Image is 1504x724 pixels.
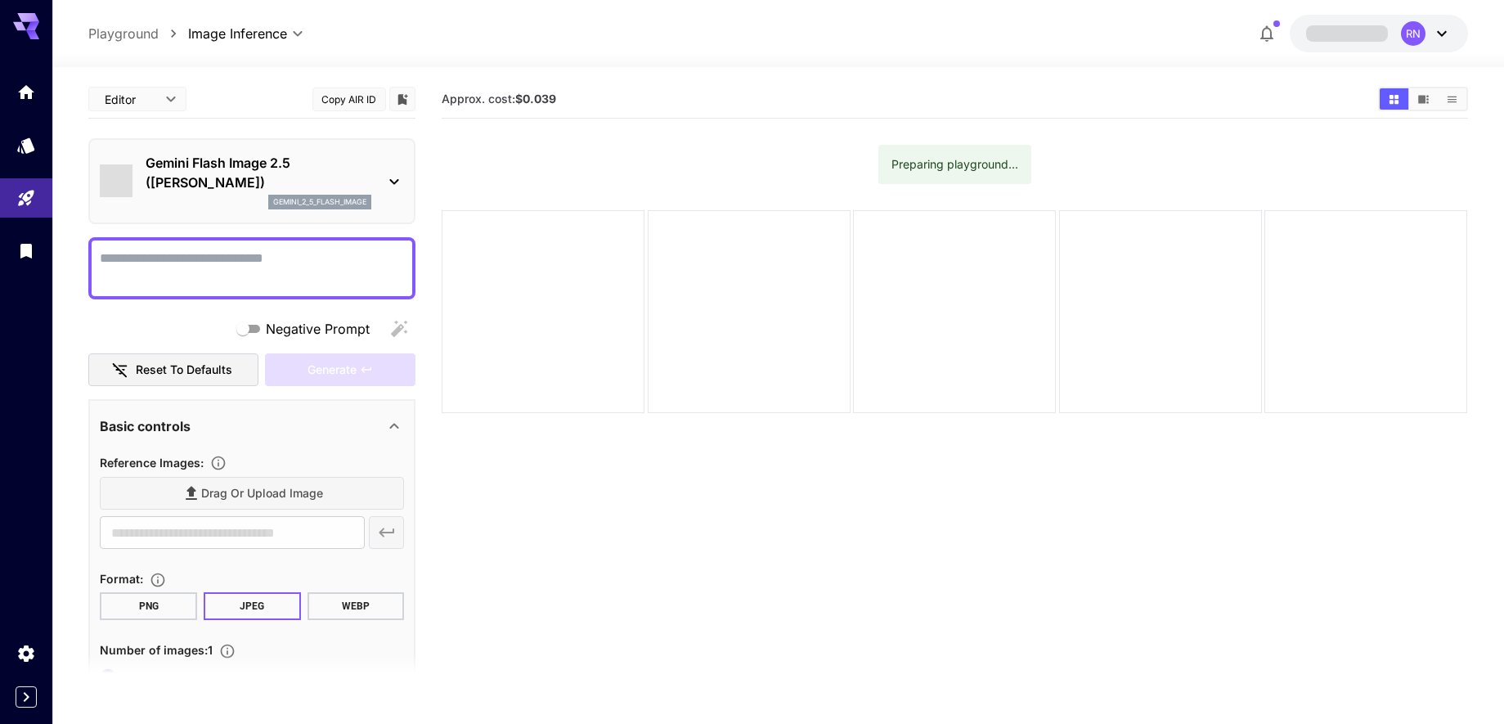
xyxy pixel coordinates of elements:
div: Models [16,135,36,155]
button: JPEG [204,592,301,620]
button: Upload a reference image to guide the result. This is needed for Image-to-Image or Inpainting. Su... [204,455,233,471]
div: Show media in grid viewShow media in video viewShow media in list view [1378,87,1468,111]
span: Reference Images : [100,456,204,470]
b: $0.039 [515,92,556,106]
p: Gemini Flash Image 2.5 ([PERSON_NAME]) [146,153,371,192]
span: Image Inference [188,24,287,43]
div: Playground [16,188,36,209]
nav: breadcrumb [88,24,188,43]
span: Number of images : 1 [100,643,213,657]
div: Basic controls [100,407,404,446]
button: Show media in list view [1438,88,1466,110]
a: Playground [88,24,159,43]
button: PNG [100,592,197,620]
div: Gemini Flash Image 2.5 ([PERSON_NAME])gemini_2_5_flash_image [100,146,404,216]
p: gemini_2_5_flash_image [273,196,366,208]
button: Show media in video view [1409,88,1438,110]
button: Copy AIR ID [312,88,386,111]
p: Basic controls [100,416,191,436]
button: Choose the file format for the output image. [143,572,173,588]
button: RN [1290,15,1468,52]
div: Library [16,241,36,261]
div: Preparing playground... [891,150,1018,179]
button: Add to library [395,89,410,109]
button: Reset to defaults [88,353,258,387]
button: Expand sidebar [16,686,37,708]
div: Home [16,82,36,102]
span: Editor [105,91,155,108]
button: Show media in grid view [1380,88,1408,110]
span: Negative Prompt [266,319,370,339]
span: Approx. cost: [442,92,556,106]
button: Specify how many images to generate in a single request. Each image generation will be charged se... [213,643,242,659]
span: Format : [100,572,143,586]
div: Settings [16,643,36,663]
div: RN [1401,21,1425,46]
button: WEBP [308,592,405,620]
